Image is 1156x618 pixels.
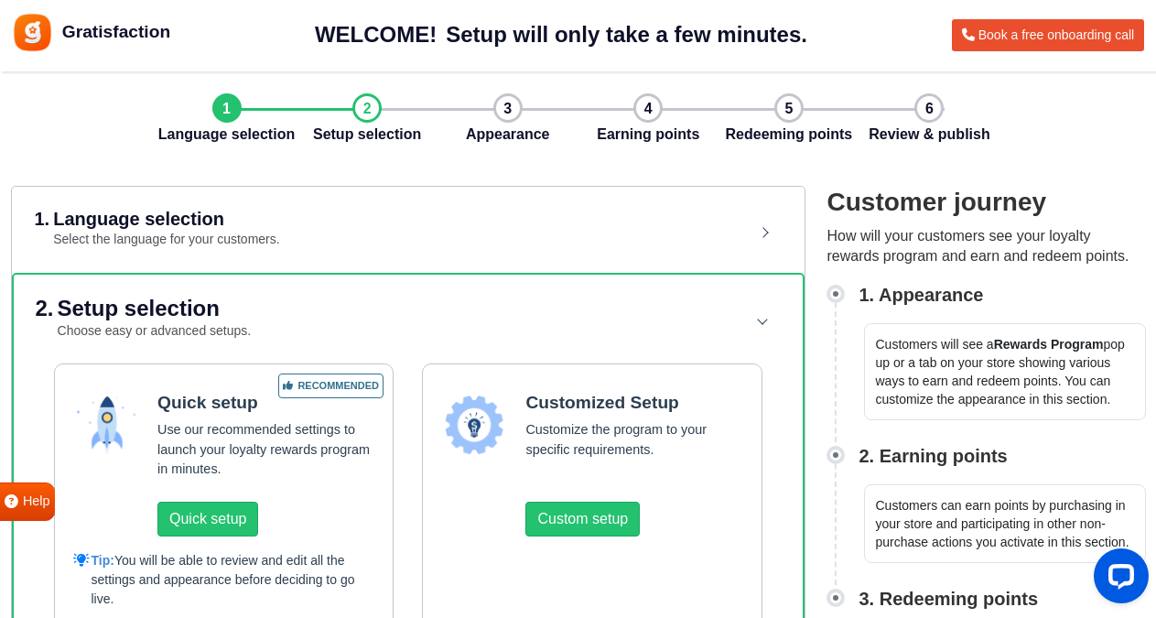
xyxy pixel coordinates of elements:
[1079,541,1156,618] iframe: LiveChat chat widget
[157,420,374,480] p: Use our recommended settings to launch your loyalty rewards program in minutes.
[859,585,1039,613] h3: 3. Redeeming points
[864,484,1146,563] p: Customers can earn points by purchasing in your store and participating in other non-purchase act...
[859,442,1008,470] h3: 2. Earning points
[58,298,252,320] h2: Setup selection
[446,22,807,49] h1: Setup will only take a few minutes.
[441,392,507,458] img: 194LAkAAA==
[525,392,742,413] h5: Customized Setup
[12,12,53,53] img: Gratisfaction
[35,210,50,250] h2: 1.
[994,337,1104,352] strong: Rewards Program
[58,323,252,338] small: Choose easy or advanced setups.
[827,186,1146,219] h2: Customer journey
[827,226,1146,266] p: How will your customers see your loyalty rewards program and earn and redeem points.
[23,492,50,512] span: Help
[864,323,1146,420] p: Customers will see a pop up or a tab on your store showing various ways to earn and redeem points...
[53,210,279,228] h2: Language selection
[73,392,139,458] img: yufIgIA
[952,19,1144,51] a: Book a free onboarding call
[315,22,437,49] h1: WELCOME!
[92,553,114,568] span: Tip:
[525,502,640,537] button: Custom setup
[53,232,279,246] small: Select the language for your customers.
[158,124,295,146] span: Language selection
[62,19,170,46] span: Gratisfaction
[36,298,54,342] h2: 2.
[859,281,984,309] h3: 1. Appearance
[157,502,258,537] button: Quick setup
[157,392,374,413] h5: Quick setup
[297,378,379,394] span: Recommended
[525,420,742,480] p: Customize the program to your specific requirements.
[92,551,375,609] span: You will be able to review and edit all the settings and appearance before deciding to go live.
